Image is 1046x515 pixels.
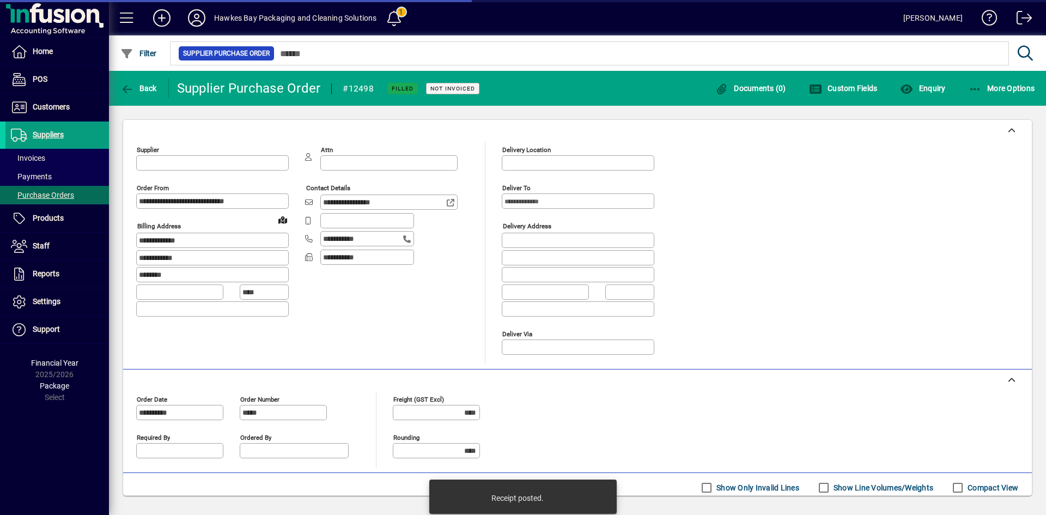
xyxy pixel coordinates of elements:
[343,80,374,98] div: #12498
[11,154,45,162] span: Invoices
[5,316,109,343] a: Support
[502,184,531,192] mat-label: Deliver To
[715,84,786,93] span: Documents (0)
[903,9,963,27] div: [PERSON_NAME]
[714,482,799,493] label: Show Only Invalid Lines
[965,482,1018,493] label: Compact View
[33,241,50,250] span: Staff
[900,84,945,93] span: Enquiry
[120,49,157,58] span: Filter
[183,48,270,59] span: Supplier Purchase Order
[5,288,109,316] a: Settings
[321,146,333,154] mat-label: Attn
[5,66,109,93] a: POS
[137,395,167,403] mat-label: Order date
[974,2,998,38] a: Knowledge Base
[5,205,109,232] a: Products
[137,146,159,154] mat-label: Supplier
[897,78,948,98] button: Enquiry
[33,214,64,222] span: Products
[806,78,880,98] button: Custom Fields
[40,381,69,390] span: Package
[274,211,291,228] a: View on map
[713,78,789,98] button: Documents (0)
[392,85,413,92] span: Filled
[144,8,179,28] button: Add
[118,78,160,98] button: Back
[5,149,109,167] a: Invoices
[11,191,74,199] span: Purchase Orders
[118,44,160,63] button: Filter
[831,482,933,493] label: Show Line Volumes/Weights
[179,8,214,28] button: Profile
[240,433,271,441] mat-label: Ordered by
[502,146,551,154] mat-label: Delivery Location
[177,80,321,97] div: Supplier Purchase Order
[5,167,109,186] a: Payments
[214,9,377,27] div: Hawkes Bay Packaging and Cleaning Solutions
[33,102,70,111] span: Customers
[120,84,157,93] span: Back
[5,94,109,121] a: Customers
[5,260,109,288] a: Reports
[31,359,78,367] span: Financial Year
[969,84,1035,93] span: More Options
[137,433,170,441] mat-label: Required by
[5,233,109,260] a: Staff
[33,297,60,306] span: Settings
[11,172,52,181] span: Payments
[33,269,59,278] span: Reports
[5,38,109,65] a: Home
[33,47,53,56] span: Home
[33,75,47,83] span: POS
[1008,2,1032,38] a: Logout
[33,325,60,334] span: Support
[430,85,475,92] span: Not Invoiced
[33,130,64,139] span: Suppliers
[491,493,544,504] div: Receipt posted.
[5,186,109,204] a: Purchase Orders
[393,395,444,403] mat-label: Freight (GST excl)
[809,84,878,93] span: Custom Fields
[502,330,532,337] mat-label: Deliver via
[109,78,169,98] app-page-header-button: Back
[240,395,279,403] mat-label: Order number
[966,78,1038,98] button: More Options
[393,433,419,441] mat-label: Rounding
[137,184,169,192] mat-label: Order from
